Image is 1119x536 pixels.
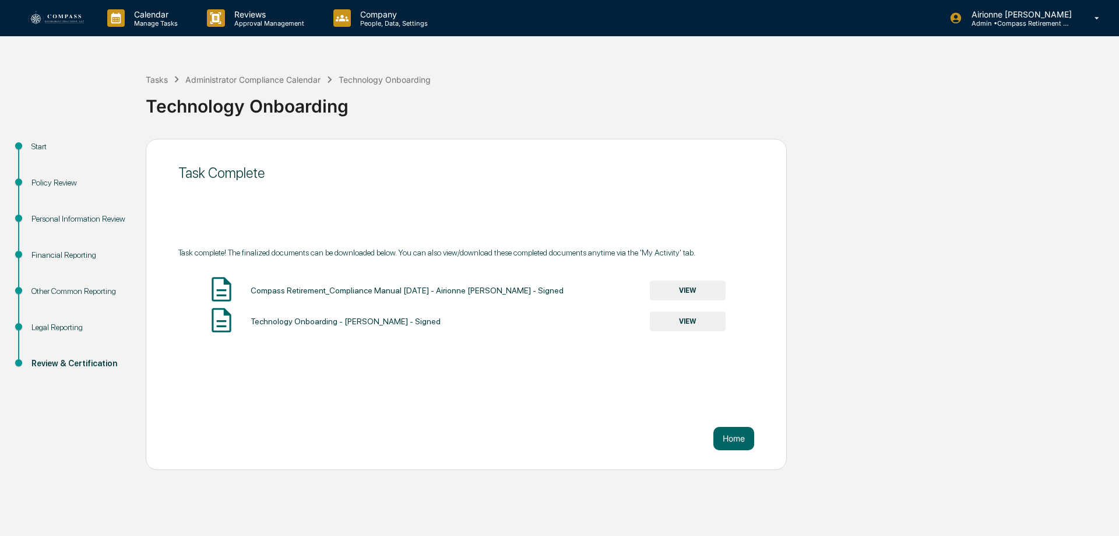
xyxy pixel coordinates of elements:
[31,358,127,370] div: Review & Certification
[351,19,434,27] p: People, Data, Settings
[185,75,321,85] div: Administrator Compliance Calendar
[146,75,168,85] div: Tasks
[146,86,1113,117] div: Technology Onboarding
[351,9,434,19] p: Company
[31,213,127,225] div: Personal Information Review
[31,177,127,189] div: Policy Review
[962,9,1078,19] p: Airionne [PERSON_NAME]
[225,19,310,27] p: Approval Management
[31,249,127,261] div: Financial Reporting
[31,141,127,153] div: Start
[650,311,726,331] button: VIEW
[251,286,564,295] div: Compass Retirement_Compliance Manual [DATE] - Airionne [PERSON_NAME] - Signed
[125,9,184,19] p: Calendar
[225,9,310,19] p: Reviews
[178,248,754,257] div: Task complete! The finalized documents can be downloaded below. You can also view/download these ...
[31,321,127,334] div: Legal Reporting
[28,11,84,26] img: logo
[207,275,236,304] img: Document Icon
[125,19,184,27] p: Manage Tasks
[31,285,127,297] div: Other Common Reporting
[713,427,754,450] button: Home
[207,306,236,335] img: Document Icon
[650,281,726,300] button: VIEW
[251,317,441,326] div: Technology Onboarding - [PERSON_NAME] - Signed
[178,164,754,181] div: Task Complete
[339,75,431,85] div: Technology Onboarding
[962,19,1071,27] p: Admin • Compass Retirement Solutions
